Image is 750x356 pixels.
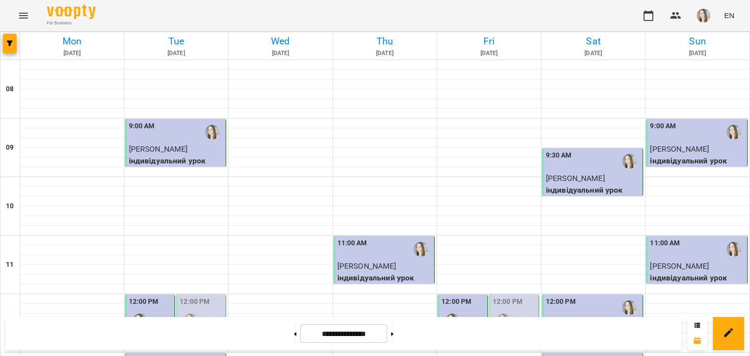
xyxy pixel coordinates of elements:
h6: Wed [230,34,331,49]
span: [PERSON_NAME] [650,261,709,271]
label: 12:00 PM [129,297,159,307]
img: a8d7fb5a1d89beb58b3ded8a11ed441a.jpeg [697,9,710,22]
p: індивідуальний урок [650,272,745,284]
h6: [DATE] [126,49,227,58]
button: Menu [12,4,35,27]
p: індивідуальний урок [129,155,224,167]
span: [PERSON_NAME] [337,261,396,271]
h6: [DATE] [647,49,748,58]
h6: Fri [438,34,540,49]
h6: Tue [126,34,227,49]
img: Ярослава Барабаш [622,154,637,169]
img: Ярослава Барабаш [622,300,637,315]
span: [PERSON_NAME] [546,174,605,183]
label: 11:00 AM [650,238,680,249]
label: 12:00 PM [546,297,576,307]
h6: Thu [334,34,436,49]
button: EN [720,6,738,24]
h6: 11 [6,259,14,270]
h6: 08 [6,84,14,95]
p: індивідуальний урок [546,184,641,196]
h6: Sun [647,34,748,49]
img: Ярослава Барабаш [727,242,741,257]
h6: [DATE] [334,49,436,58]
h6: 09 [6,142,14,153]
span: [PERSON_NAME] [129,144,188,154]
label: 9:00 AM [650,121,676,132]
label: 9:00 AM [129,121,155,132]
p: індивідуальний урок [337,272,433,284]
label: 12:00 PM [180,297,209,307]
h6: [DATE] [438,49,540,58]
h6: 10 [6,201,14,212]
img: Voopty Logo [47,5,96,19]
label: 11:00 AM [337,238,367,249]
label: 12:00 PM [493,297,522,307]
h6: [DATE] [21,49,123,58]
label: 12:00 PM [441,297,471,307]
img: Ярослава Барабаш [414,242,428,257]
h6: Sat [543,34,644,49]
h6: Mon [21,34,123,49]
img: Ярослава Барабаш [727,125,741,139]
h6: [DATE] [543,49,644,58]
label: 9:30 AM [546,150,572,161]
span: [PERSON_NAME] [650,144,709,154]
span: EN [724,10,734,20]
img: Ярослава Барабаш [205,125,220,139]
h6: [DATE] [230,49,331,58]
p: індивідуальний урок [650,155,745,167]
span: For Business [47,20,96,26]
